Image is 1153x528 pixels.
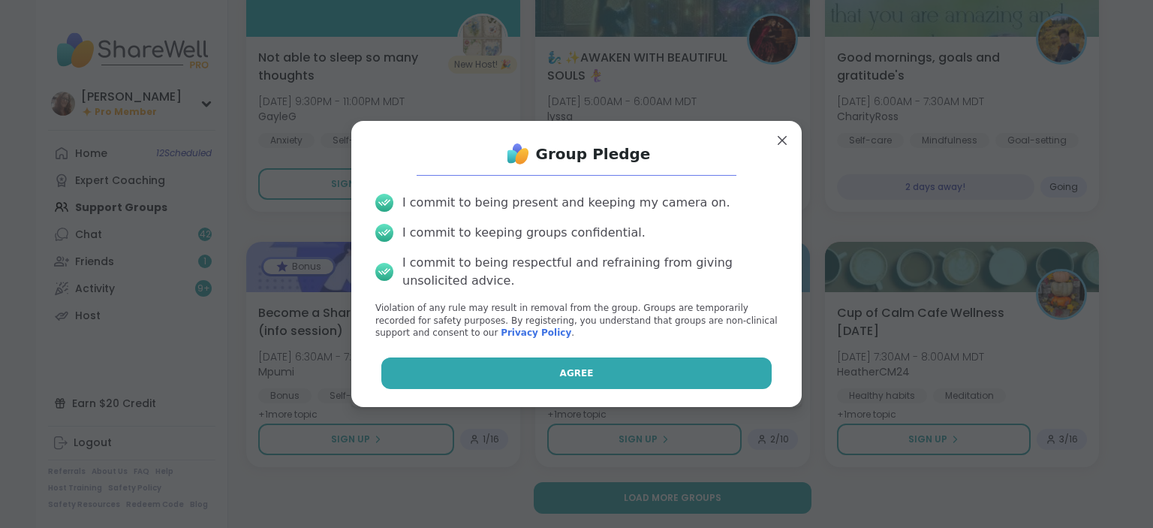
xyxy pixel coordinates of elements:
[560,367,594,380] span: Agree
[402,254,778,290] div: I commit to being respectful and refraining from giving unsolicited advice.
[503,139,533,169] img: ShareWell Logo
[402,224,646,242] div: I commit to keeping groups confidential.
[381,358,772,389] button: Agree
[402,194,730,212] div: I commit to being present and keeping my camera on.
[501,327,571,338] a: Privacy Policy
[536,143,651,164] h1: Group Pledge
[375,302,778,339] p: Violation of any rule may result in removal from the group. Groups are temporarily recorded for s...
